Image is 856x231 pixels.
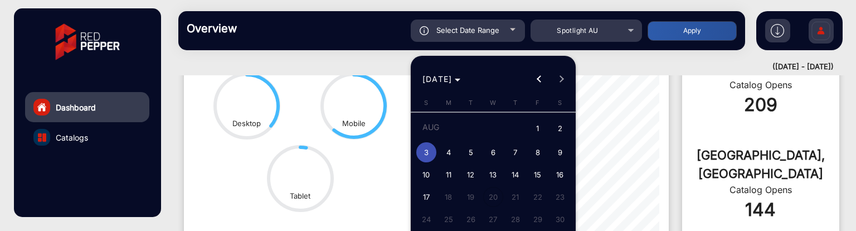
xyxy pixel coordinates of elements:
[469,99,473,107] span: T
[504,186,527,208] button: August 21, 2025
[415,116,527,141] td: AUG
[461,187,481,207] span: 19
[528,68,550,90] button: Previous month
[528,209,548,229] span: 29
[482,208,504,230] button: August 27, 2025
[460,141,482,163] button: August 5, 2025
[439,187,459,207] span: 18
[528,187,548,207] span: 22
[461,142,481,162] span: 5
[490,99,496,107] span: W
[527,163,549,186] button: August 15, 2025
[460,163,482,186] button: August 12, 2025
[437,186,460,208] button: August 18, 2025
[422,74,453,84] span: [DATE]
[483,165,503,185] span: 13
[483,209,503,229] span: 27
[424,99,428,107] span: S
[549,141,571,163] button: August 9, 2025
[439,165,459,185] span: 11
[527,186,549,208] button: August 22, 2025
[528,165,548,185] span: 15
[416,209,436,229] span: 24
[439,209,459,229] span: 25
[550,165,570,185] span: 16
[460,186,482,208] button: August 19, 2025
[415,163,437,186] button: August 10, 2025
[528,118,548,141] span: 1
[505,165,526,185] span: 14
[536,99,539,107] span: F
[418,69,465,89] button: Choose month and year
[415,186,437,208] button: August 17, 2025
[505,187,526,207] span: 21
[505,209,526,229] span: 28
[483,142,503,162] span: 6
[504,141,527,163] button: August 7, 2025
[549,186,571,208] button: August 23, 2025
[437,163,460,186] button: August 11, 2025
[461,165,481,185] span: 12
[416,187,436,207] span: 17
[504,208,527,230] button: August 28, 2025
[527,116,549,141] button: August 1, 2025
[482,186,504,208] button: August 20, 2025
[549,116,571,141] button: August 2, 2025
[483,187,503,207] span: 20
[415,208,437,230] button: August 24, 2025
[527,141,549,163] button: August 8, 2025
[550,209,570,229] span: 30
[482,163,504,186] button: August 13, 2025
[505,142,526,162] span: 7
[437,208,460,230] button: August 25, 2025
[550,118,570,141] span: 2
[416,165,436,185] span: 10
[550,187,570,207] span: 23
[558,99,562,107] span: S
[461,209,481,229] span: 26
[439,142,459,162] span: 4
[513,99,517,107] span: T
[446,99,451,107] span: M
[416,142,436,162] span: 3
[550,142,570,162] span: 9
[482,141,504,163] button: August 6, 2025
[437,141,460,163] button: August 4, 2025
[504,163,527,186] button: August 14, 2025
[460,208,482,230] button: August 26, 2025
[415,141,437,163] button: August 3, 2025
[549,208,571,230] button: August 30, 2025
[528,142,548,162] span: 8
[549,163,571,186] button: August 16, 2025
[527,208,549,230] button: August 29, 2025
